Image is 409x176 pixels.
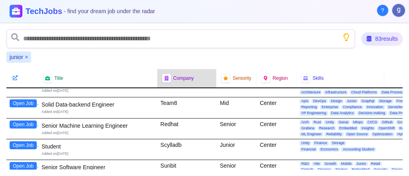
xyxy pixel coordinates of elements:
[329,99,343,103] span: Design
[272,75,288,81] span: Region
[26,6,155,17] h1: TechJobs
[357,111,387,115] span: Decision-making
[338,126,358,131] span: Embedded
[10,121,37,129] button: Open Job
[157,119,217,139] div: Redhat
[361,32,403,45] div: 83 results
[54,75,63,81] span: Title
[325,132,343,136] span: Reliability
[369,162,382,166] span: Retail
[300,168,315,172] span: Fintech
[330,111,355,115] span: Data Analytics
[381,6,384,14] span: ?
[300,126,316,131] span: Grafana
[300,141,311,145] span: Unity
[345,99,358,103] span: Junior
[232,75,251,81] span: Seniority
[25,53,28,61] button: Remove junior filter
[355,162,368,166] span: Junior
[42,88,154,93] div: Added on [DATE]
[377,5,388,16] button: About Techjobs
[313,141,329,145] span: Finance
[337,120,350,125] span: Genai
[318,126,336,131] span: Research
[300,90,322,95] span: Architecture
[300,105,318,109] span: Reporting
[340,162,353,166] span: Mobile
[10,99,37,107] button: Open Job
[320,105,340,109] span: Enterprise
[216,119,256,139] div: Senior
[342,33,350,41] button: Show search tips
[366,120,379,125] span: CI/CD
[216,97,256,118] div: Mid
[323,162,338,166] span: Growth
[349,90,378,95] span: Cloud Platforms
[256,97,296,118] div: Center
[312,99,328,103] span: DevOps
[42,142,154,150] div: Student
[42,109,154,115] div: Added on [DATE]
[42,122,154,130] div: Senior Machine Learning Engineer
[64,8,155,14] span: - find your dream job under the radar
[10,141,37,149] button: Open Job
[390,168,408,172] span: Financial
[392,4,405,17] img: User avatar
[42,163,154,171] div: Senior Software Engineer
[350,168,371,172] span: Embedded
[324,90,348,95] span: Infrastructure
[42,101,154,109] div: Solid Data-backend Engineer
[256,139,296,160] div: Center
[312,120,323,125] span: Rust
[371,132,394,136] span: Optimization
[324,120,336,125] span: Unity
[312,75,324,81] span: Skills
[157,139,217,160] div: Scylladb
[300,99,310,103] span: Apis
[300,111,328,115] span: VP Engineering
[300,132,323,136] span: ML Engineer
[334,168,349,172] span: Startup
[256,119,296,139] div: Center
[316,168,332,172] span: Finance
[387,105,407,109] span: Serverless
[351,120,364,125] span: Mlops
[330,141,346,145] span: Storage
[360,99,376,103] span: Graphql
[42,151,154,156] div: Added on [DATE]
[312,162,321,166] span: Vite
[10,53,23,61] span: junior
[341,147,375,152] span: Accounting Student
[345,132,369,136] span: Open Source
[380,120,394,125] span: Github
[377,99,393,103] span: Storage
[157,97,217,118] div: Team8
[341,105,363,109] span: Compliance
[373,168,389,172] span: Security
[216,139,256,160] div: Junior
[319,147,340,152] span: Economics
[42,131,154,136] div: Added on [DATE]
[300,120,310,125] span: Arch
[300,162,310,166] span: R&D
[365,105,385,109] span: Innovation
[377,126,396,131] span: OpenShift
[391,3,406,18] button: User menu
[300,147,317,152] span: Financial
[360,126,375,131] span: Insights
[173,75,194,81] span: Company
[10,162,37,170] button: Open Job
